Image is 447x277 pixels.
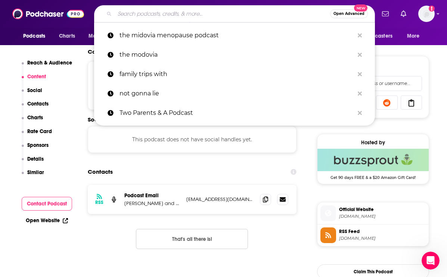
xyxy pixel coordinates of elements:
p: Details [27,156,44,162]
a: Copy Link [401,95,422,110]
button: Charts [22,114,43,128]
h2: Socials [88,116,297,123]
p: Similar [27,169,44,176]
p: Contacts [27,101,49,107]
p: Social [27,87,42,94]
a: the modovia [94,45,375,64]
span: Open Advanced [333,12,364,16]
p: Podcast Email [124,192,180,199]
button: Contacts [22,101,49,114]
button: open menu [18,29,55,43]
iframe: Intercom live chat [422,252,440,270]
span: Get 90 days FREE & a $20 Amazon Gift Card! [317,171,429,180]
span: feeds.buzzsprout.com [339,236,426,241]
div: Hosted by [317,139,429,146]
span: Charts [59,31,75,41]
span: midovia.com [339,214,426,219]
a: Buzzsprout Deal: Get 90 days FREE & a $20 Amazon Gift Card! [317,149,429,179]
button: Nothing here. [136,229,248,249]
span: Official Website [339,206,426,213]
span: More [407,31,420,41]
span: RSS Feed [339,228,426,235]
p: Content [27,73,46,80]
a: Open Website [26,217,68,224]
button: Content [22,73,46,87]
a: not gonna lie [94,84,375,103]
a: Show notifications dropdown [398,7,409,20]
button: Sponsors [22,142,49,156]
p: [EMAIL_ADDRESS][DOMAIN_NAME] [186,196,254,202]
a: RSS Feed[DOMAIN_NAME] [320,227,426,243]
input: Search podcasts, credits, & more... [115,8,330,20]
a: Two Parents & A Podcast [94,103,375,123]
button: Details [22,156,44,170]
button: open menu [352,29,403,43]
p: Reach & Audience [27,60,72,66]
button: Similar [22,169,44,183]
button: open menu [83,29,125,43]
button: Social [22,87,43,101]
div: This podcast does not have social handles yet. [88,126,297,153]
h2: Contacts [88,165,113,179]
button: open menu [402,29,429,43]
button: Rate Card [22,128,52,142]
p: the modovia [119,45,354,64]
p: Sponsors [27,142,49,148]
p: Charts [27,114,43,121]
p: not gonna lie [119,84,354,103]
span: Logged in as alignPR [418,6,435,22]
p: family trips with [119,64,354,84]
button: Contact Podcast [22,197,72,211]
span: Podcasts [23,31,45,41]
img: Buzzsprout Deal: Get 90 days FREE & a $20 Amazon Gift Card! [317,149,429,171]
button: Open AdvancedNew [330,9,368,18]
a: family trips with [94,64,375,84]
p: Rate Card [27,128,52,135]
p: Two Parents & A Podcast [119,103,354,123]
div: Search podcasts, credits, & more... [94,5,375,22]
p: the midovia menopause podcast [119,26,354,45]
p: [PERSON_NAME] and [PERSON_NAME] [124,200,180,207]
a: Share on Reddit [376,95,398,110]
button: Reach & Audience [22,60,72,73]
svg: Add a profile image [429,6,435,12]
h3: RSS [95,199,103,205]
a: Charts [54,29,80,43]
a: the midovia menopause podcast [94,26,375,45]
span: Monitoring [89,31,115,41]
a: Official Website[DOMAIN_NAME] [320,205,426,221]
span: New [354,4,367,12]
button: Show profile menu [418,6,435,22]
img: User Profile [418,6,435,22]
a: Show notifications dropdown [379,7,392,20]
h2: Content [88,48,291,55]
img: Podchaser - Follow, Share and Rate Podcasts [12,7,84,21]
